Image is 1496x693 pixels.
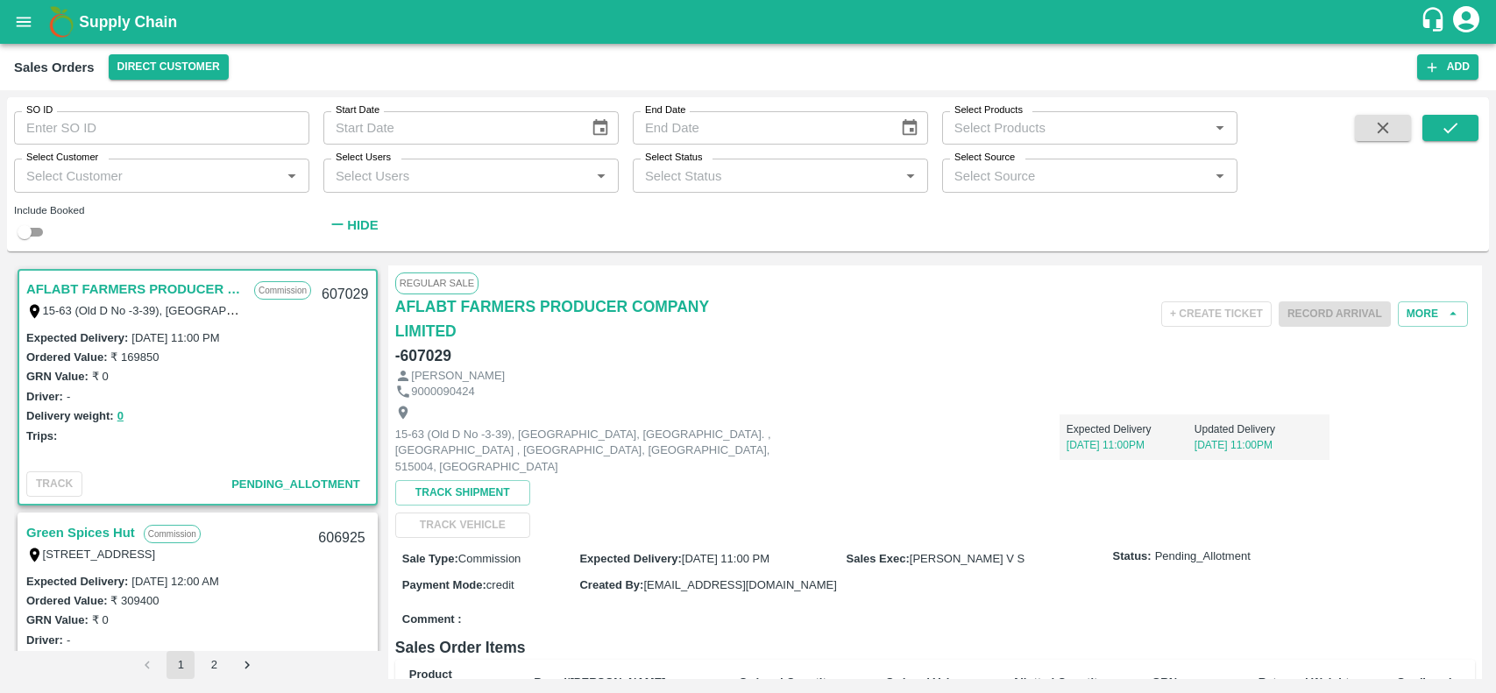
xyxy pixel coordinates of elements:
div: customer-support [1420,6,1450,38]
button: Open [590,165,613,187]
button: open drawer [4,2,44,42]
label: Comment : [402,612,462,628]
a: AFLABT FARMERS PRODUCER COMPANY LIMITED [395,294,755,343]
nav: pagination navigation [131,651,264,679]
label: Sale Type : [402,552,458,565]
p: [DATE] 11:00PM [1067,437,1195,453]
button: Track Shipment [395,480,530,506]
div: 607029 [311,274,379,315]
label: ₹ 0 [92,613,109,626]
b: Allotted Quantity [1012,675,1104,689]
b: Gap(Loss) [1397,675,1453,689]
button: Go to next page [233,651,261,679]
label: Status: [1113,548,1152,565]
input: Select Customer [19,164,275,187]
span: [EMAIL_ADDRESS][DOMAIN_NAME] [643,578,836,591]
button: Choose date [893,111,926,145]
span: [DATE] 11:00 PM [682,552,769,565]
p: Commission [254,281,311,300]
label: Expected Delivery : [26,331,128,344]
button: Go to page 2 [200,651,228,679]
b: Brand/[PERSON_NAME] [534,675,665,689]
button: More [1398,301,1468,327]
button: Add [1417,54,1478,80]
div: 606925 [308,518,375,559]
button: Open [1209,117,1231,139]
input: End Date [633,111,886,145]
label: [STREET_ADDRESS] [43,548,156,561]
label: Select Customer [26,151,98,165]
label: 15-63 (Old D No -3-39), [GEOGRAPHIC_DATA], [GEOGRAPHIC_DATA]. , [GEOGRAPHIC_DATA] , [GEOGRAPHIC_D... [43,303,963,317]
input: Enter SO ID [14,111,309,145]
label: ₹ 309400 [110,594,159,607]
label: GRN Value: [26,370,89,383]
label: Expected Delivery : [26,575,128,588]
div: Include Booked [14,202,309,218]
span: Commission [458,552,521,565]
label: Created By : [579,578,643,591]
label: Sales Exec : [847,552,910,565]
p: Updated Delivery [1195,421,1322,437]
input: Select Status [638,164,894,187]
span: Please dispatch the trip before ending [1279,306,1391,320]
button: page 1 [167,651,195,679]
button: 0 [117,650,124,670]
label: Select Users [336,151,391,165]
input: Select Source [947,164,1203,187]
label: ₹ 0 [92,370,109,383]
input: Start Date [323,111,577,145]
button: Select DC [109,54,229,80]
a: Green Spices Hut [26,521,135,544]
h6: Sales Order Items [395,635,1475,660]
input: Select Products [947,117,1203,139]
label: Ordered Value: [26,594,107,607]
span: credit [486,578,514,591]
label: [DATE] 11:00 PM [131,331,219,344]
img: logo [44,4,79,39]
label: [DATE] 12:00 AM [131,575,218,588]
button: Open [1209,165,1231,187]
b: Ordered Value [885,675,962,689]
label: - [67,633,70,647]
label: Payment Mode : [402,578,486,591]
label: Start Date [336,103,379,117]
b: GRN [1152,675,1177,689]
button: Choose date [584,111,617,145]
strong: Hide [347,218,378,232]
label: Expected Delivery : [579,552,681,565]
a: Supply Chain [79,10,1420,34]
b: Supply Chain [79,13,177,31]
b: Ordered Quantity [739,675,833,689]
b: Product [409,668,452,681]
p: [DATE] 11:00PM [1195,437,1322,453]
b: Returned Weight [1258,675,1350,689]
a: AFLABT FARMERS PRODUCER COMPANY LIMITED [26,278,245,301]
label: SO ID [26,103,53,117]
div: account of current user [1450,4,1482,40]
label: End Date [645,103,685,117]
span: Pending_Allotment [1155,548,1251,565]
span: [PERSON_NAME] V S [910,552,1025,565]
label: Select Status [645,151,703,165]
button: Open [280,165,303,187]
label: - [67,390,70,403]
span: Pending_Allotment [231,477,360,491]
label: Ordered Value: [26,350,107,364]
label: Delivery weight: [26,409,114,422]
button: Hide [323,210,383,240]
label: ₹ 169850 [110,350,159,364]
h6: - 607029 [395,343,451,368]
button: 0 [117,407,124,427]
button: Open [899,165,922,187]
p: 15-63 (Old D No -3-39), [GEOGRAPHIC_DATA], [GEOGRAPHIC_DATA]. , [GEOGRAPHIC_DATA] , [GEOGRAPHIC_D... [395,427,790,476]
label: Select Source [954,151,1015,165]
label: Trips: [26,429,57,442]
label: GRN Value: [26,613,89,626]
p: 9000090424 [411,384,474,400]
label: Select Products [954,103,1023,117]
div: Sales Orders [14,56,95,79]
label: Driver: [26,633,63,647]
label: Driver: [26,390,63,403]
p: Expected Delivery [1067,421,1195,437]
